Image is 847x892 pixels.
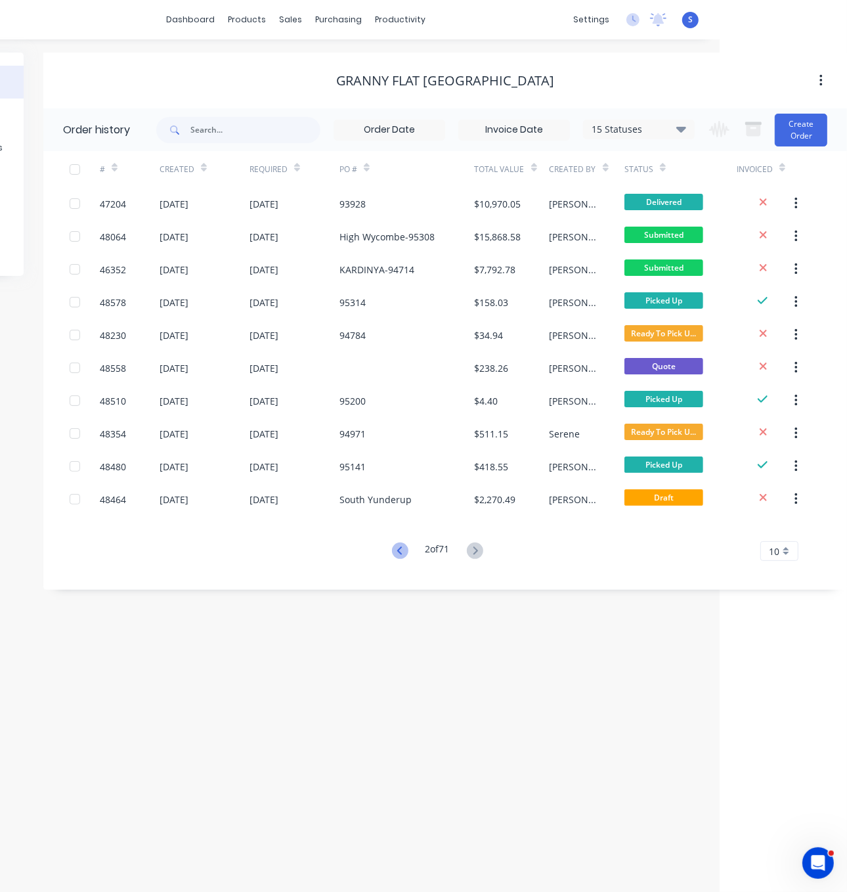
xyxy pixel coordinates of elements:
[100,427,126,441] div: 48354
[160,394,188,408] div: [DATE]
[459,120,569,140] input: Invoice Date
[339,493,412,506] div: South Yunderup
[475,493,516,506] div: $2,270.49
[100,197,126,211] div: 47204
[475,263,516,277] div: $7,792.78
[550,296,598,309] div: [PERSON_NAME]
[100,394,126,408] div: 48510
[160,197,188,211] div: [DATE]
[550,361,598,375] div: [PERSON_NAME]
[475,394,498,408] div: $4.40
[100,296,126,309] div: 48578
[160,230,188,244] div: [DATE]
[160,361,188,375] div: [DATE]
[550,427,580,441] div: Serene
[100,328,126,342] div: 48230
[222,10,273,30] div: products
[100,164,105,175] div: #
[339,164,357,175] div: PO #
[475,151,550,187] div: Total Value
[250,427,278,441] div: [DATE]
[567,10,616,30] div: settings
[624,358,703,374] span: Quote
[550,164,596,175] div: Created By
[339,328,366,342] div: 94784
[250,197,278,211] div: [DATE]
[250,328,278,342] div: [DATE]
[737,151,796,187] div: Invoiced
[250,164,288,175] div: Required
[475,328,504,342] div: $34.94
[550,151,624,187] div: Created By
[190,117,320,143] input: Search...
[339,263,414,277] div: KARDINYA-94714
[624,292,703,309] span: Picked Up
[550,197,598,211] div: [PERSON_NAME]
[624,164,653,175] div: Status
[624,151,737,187] div: Status
[339,460,366,474] div: 95141
[339,427,366,441] div: 94971
[775,114,827,146] button: Create Order
[100,460,126,474] div: 48480
[339,151,475,187] div: PO #
[550,328,598,342] div: [PERSON_NAME]
[688,14,693,26] span: S
[550,263,598,277] div: [PERSON_NAME]
[250,361,278,375] div: [DATE]
[309,10,369,30] div: purchasing
[100,493,126,506] div: 48464
[339,230,435,244] div: High Wycombe-95308
[624,194,703,210] span: Delivered
[339,296,366,309] div: 95314
[63,122,130,138] div: Order history
[425,542,450,561] div: 2 of 71
[100,230,126,244] div: 48064
[624,227,703,243] span: Submitted
[475,230,521,244] div: $15,868.58
[250,394,278,408] div: [DATE]
[160,263,188,277] div: [DATE]
[160,328,188,342] div: [DATE]
[339,197,366,211] div: 93928
[250,493,278,506] div: [DATE]
[624,259,703,276] span: Submitted
[550,460,598,474] div: [PERSON_NAME]
[475,296,509,309] div: $158.03
[475,427,509,441] div: $511.15
[100,263,126,277] div: 46352
[550,493,598,506] div: [PERSON_NAME]
[250,151,339,187] div: Required
[250,460,278,474] div: [DATE]
[475,361,509,375] div: $238.26
[624,489,703,506] span: Draft
[624,391,703,407] span: Picked Up
[160,427,188,441] div: [DATE]
[624,325,703,342] span: Ready To Pick U...
[160,493,188,506] div: [DATE]
[273,10,309,30] div: sales
[737,164,773,175] div: Invoiced
[160,151,250,187] div: Created
[160,10,222,30] a: dashboard
[475,197,521,211] div: $10,970.05
[100,151,160,187] div: #
[160,296,188,309] div: [DATE]
[769,545,779,558] span: 10
[369,10,433,30] div: productivity
[336,73,555,89] div: Granny Flat [GEOGRAPHIC_DATA]
[624,457,703,473] span: Picked Up
[250,230,278,244] div: [DATE]
[475,164,525,175] div: Total Value
[802,847,834,879] iframe: Intercom live chat
[100,361,126,375] div: 48558
[584,122,694,137] div: 15 Statuses
[160,164,194,175] div: Created
[475,460,509,474] div: $418.55
[550,230,598,244] div: [PERSON_NAME]
[550,394,598,408] div: [PERSON_NAME]
[334,120,445,140] input: Order Date
[250,296,278,309] div: [DATE]
[339,394,366,408] div: 95200
[624,424,703,440] span: Ready To Pick U...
